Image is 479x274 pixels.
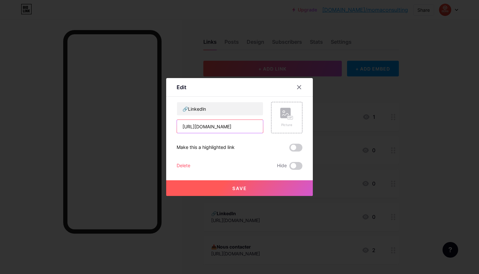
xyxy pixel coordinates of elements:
input: URL [177,120,263,133]
span: Hide [277,162,287,170]
span: Save [232,185,247,191]
div: Picture [280,122,293,127]
div: Delete [177,162,190,170]
div: Make this a highlighted link [177,144,235,152]
button: Save [166,180,313,196]
div: Edit [177,83,186,91]
input: Title [177,102,263,115]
